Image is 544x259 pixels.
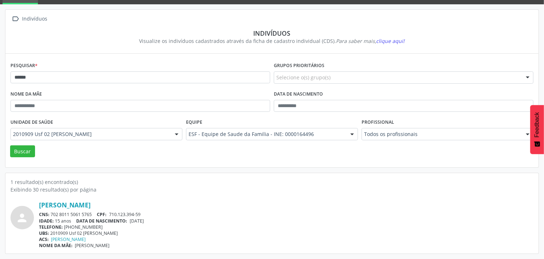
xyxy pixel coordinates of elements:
[39,211,534,218] div: 702 8011 5061 5765
[530,105,544,154] button: Feedback - Mostrar pesquisa
[39,236,49,242] span: ACS:
[16,29,528,37] div: Indivíduos
[10,89,42,100] label: Nome da mãe
[21,14,49,24] div: Indivíduos
[16,37,528,45] div: Visualize os indivíduos cadastrados através da ficha de cadastro individual (CDS).
[276,74,331,81] span: Selecione o(s) grupo(s)
[39,218,54,224] span: IDADE:
[10,178,534,186] div: 1 resultado(s) encontrado(s)
[10,186,534,193] div: Exibindo 30 resultado(s) por página
[77,218,128,224] span: DATA DE NASCIMENTO:
[376,38,405,44] span: clique aqui!
[16,211,29,224] i: person
[336,38,405,44] i: Para saber mais,
[130,218,144,224] span: [DATE]
[109,211,141,218] span: 710.123.394-59
[39,201,91,209] a: [PERSON_NAME]
[274,60,324,71] label: Grupos prioritários
[274,89,323,100] label: Data de nascimento
[10,14,21,24] i: 
[362,117,394,128] label: Profissional
[10,14,49,24] a:  Indivíduos
[39,224,534,230] div: [PHONE_NUMBER]
[97,211,107,218] span: CPF:
[39,242,73,249] span: NOME DA MÃE:
[186,117,202,128] label: Equipe
[39,218,534,224] div: 15 anos
[51,236,86,242] a: [PERSON_NAME]
[75,242,110,249] span: [PERSON_NAME]
[10,145,35,158] button: Buscar
[10,117,53,128] label: Unidade de saúde
[39,230,49,236] span: UBS:
[10,60,38,71] label: Pesquisar
[39,230,534,236] div: 2010909 Usf 02 [PERSON_NAME]
[39,211,49,218] span: CNS:
[189,131,343,138] span: ESF - Equipe de Saude da Familia - INE: 0000164496
[13,131,168,138] span: 2010909 Usf 02 [PERSON_NAME]
[534,112,540,137] span: Feedback
[39,224,63,230] span: TELEFONE:
[364,131,519,138] span: Todos os profissionais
